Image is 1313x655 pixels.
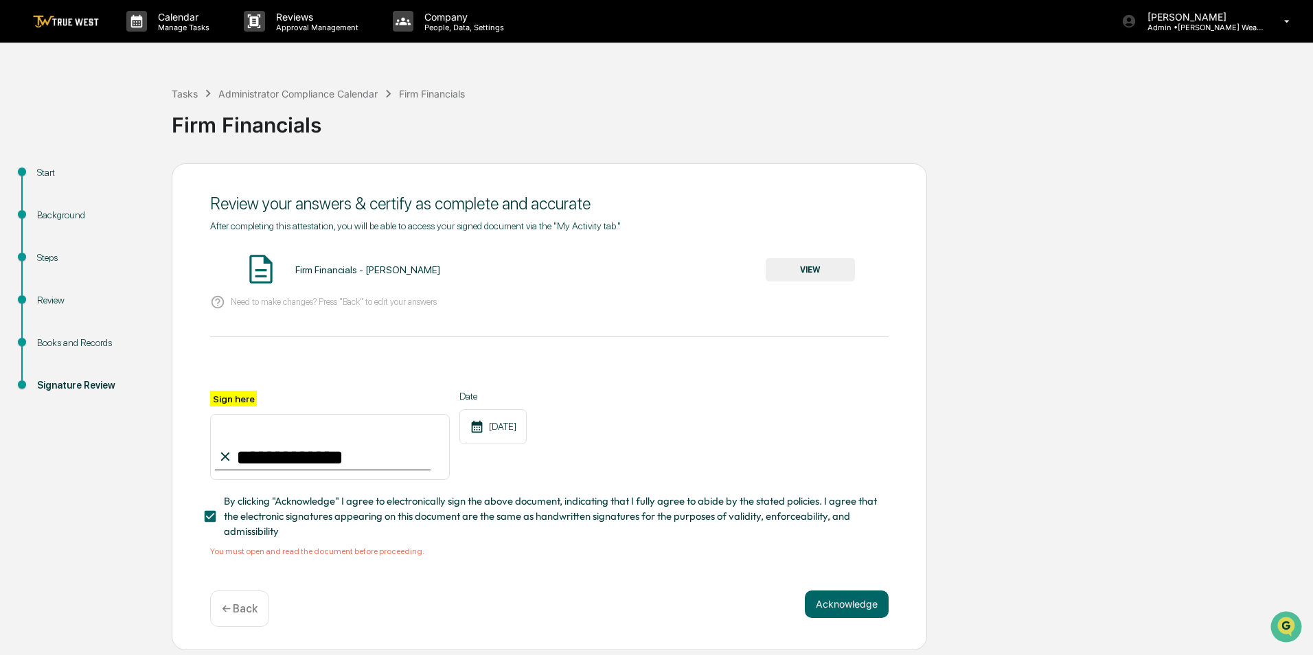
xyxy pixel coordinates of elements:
[459,409,527,444] div: [DATE]
[14,105,38,130] img: 1746055101610-c473b297-6a78-478c-a979-82029cc54cd1
[27,173,89,187] span: Preclearance
[766,258,855,281] button: VIEW
[47,119,174,130] div: We're available if you need us!
[172,102,1306,137] div: Firm Financials
[224,494,878,540] span: By clicking "Acknowledge" I agree to electronically sign the above document, indicating that I fu...
[413,23,511,32] p: People, Data, Settings
[399,88,465,100] div: Firm Financials
[33,15,99,28] img: logo
[295,264,440,275] div: Firm Financials - [PERSON_NAME]
[210,391,257,406] label: Sign here
[37,336,150,350] div: Books and Records
[47,105,225,119] div: Start new chat
[8,168,94,192] a: 🖐️Preclearance
[94,168,176,192] a: 🗄️Attestations
[1137,11,1264,23] p: [PERSON_NAME]
[172,88,198,100] div: Tasks
[27,199,87,213] span: Data Lookup
[14,29,250,51] p: How can we help?
[37,293,150,308] div: Review
[210,194,889,214] div: Review your answers & certify as complete and accurate
[14,200,25,211] div: 🔎
[113,173,170,187] span: Attestations
[97,232,166,243] a: Powered byPylon
[8,194,92,218] a: 🔎Data Lookup
[147,11,216,23] p: Calendar
[244,252,278,286] img: Document Icon
[805,590,889,618] button: Acknowledge
[37,165,150,180] div: Start
[14,174,25,185] div: 🖐️
[218,88,378,100] div: Administrator Compliance Calendar
[459,391,527,402] label: Date
[233,109,250,126] button: Start new chat
[265,11,365,23] p: Reviews
[1137,23,1264,32] p: Admin • [PERSON_NAME] Wealth Management
[37,378,150,393] div: Signature Review
[37,251,150,265] div: Steps
[231,297,437,307] p: Need to make changes? Press "Back" to edit your answers
[147,23,216,32] p: Manage Tasks
[137,233,166,243] span: Pylon
[222,602,258,615] p: ← Back
[413,11,511,23] p: Company
[265,23,365,32] p: Approval Management
[1269,610,1306,647] iframe: Open customer support
[37,208,150,222] div: Background
[100,174,111,185] div: 🗄️
[210,547,889,556] div: You must open and read the document before proceeding.
[210,220,621,231] span: After completing this attestation, you will be able to access your signed document via the "My Ac...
